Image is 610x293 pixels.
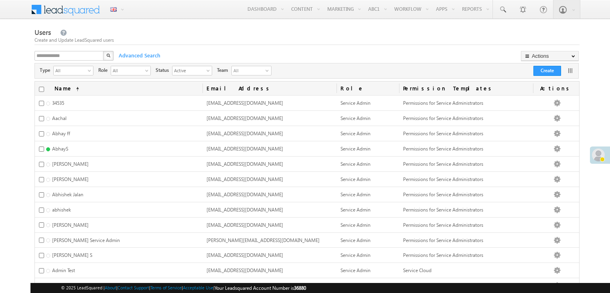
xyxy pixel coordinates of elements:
span: [PERSON_NAME] Service Admin [52,237,120,243]
span: Permissions for Service Administrators [403,191,483,197]
span: © 2025 LeadSquared | | | | | [61,284,306,292]
span: Permissions for Service Administrators [403,237,483,243]
span: [PERSON_NAME] [52,161,89,167]
span: Permissions for Service Administrators [403,130,483,136]
span: [EMAIL_ADDRESS][DOMAIN_NAME] [207,191,283,197]
span: abhishek [52,207,71,213]
span: Permissions for Service Administrators [403,146,483,152]
a: Contact Support [118,285,149,290]
span: All [54,66,87,74]
span: [EMAIL_ADDRESS][DOMAIN_NAME] [207,222,283,228]
span: Actions [533,81,579,95]
span: All [111,66,144,74]
img: Search [106,53,110,57]
span: [PERSON_NAME] [52,222,89,228]
span: Permissions for Service Administrators [403,252,483,258]
span: select [207,68,213,73]
span: Users [34,28,51,37]
span: Permissions for Service Administrators [403,176,483,182]
span: 34535 [52,100,64,106]
span: Role [98,67,111,74]
button: Actions [521,51,579,61]
span: Service Admin [340,207,371,213]
span: Admin Test [52,267,75,273]
span: Service Admin [340,115,371,121]
span: (sorted ascending) [73,86,79,92]
span: Permissions for Service Administrators [403,161,483,167]
span: Service Admin [340,161,371,167]
span: Type [40,67,53,74]
span: [EMAIL_ADDRESS][DOMAIN_NAME] [207,176,283,182]
span: 36880 [294,285,306,291]
a: About [105,285,116,290]
span: [EMAIL_ADDRESS][DOMAIN_NAME] [207,146,283,152]
span: [PERSON_NAME] [52,176,89,182]
span: Service Admin [340,237,371,243]
span: Aachal [52,115,67,121]
span: Permissions for Service Administrators [403,207,483,213]
span: Active [172,66,205,74]
span: Service Admin [340,130,371,136]
span: Service Admin [340,252,371,258]
span: Permissions for Service Administrators [403,100,483,106]
span: Advanced Search [115,52,163,59]
span: Service Admin [340,100,371,106]
span: [EMAIL_ADDRESS][DOMAIN_NAME] [207,207,283,213]
span: select [88,68,94,73]
span: Your Leadsquared Account Number is [215,285,306,291]
a: Role [336,81,399,95]
span: Service Admin [340,146,371,152]
span: Status [156,67,172,74]
a: Email Address [203,81,336,95]
span: [EMAIL_ADDRESS][DOMAIN_NAME] [207,267,283,273]
span: Service Admin [340,176,371,182]
span: [PERSON_NAME] S [52,252,92,258]
a: Acceptable Use [183,285,213,290]
span: Service Admin [340,267,371,273]
span: Permissions for Service Administrators [403,115,483,121]
span: Service Admin [340,191,371,197]
span: [EMAIL_ADDRESS][DOMAIN_NAME] [207,100,283,106]
span: [EMAIL_ADDRESS][DOMAIN_NAME] [207,252,283,258]
span: Permission Templates [399,81,533,95]
span: Service Cloud [403,267,432,273]
span: [EMAIL_ADDRESS][DOMAIN_NAME] [207,161,283,167]
div: Create and Update LeadSquared users [34,37,580,44]
span: Abhay ff [52,130,70,136]
button: Create [533,66,561,76]
span: All [232,66,264,75]
span: Service Admin [340,222,371,228]
span: Team [217,67,231,74]
span: [EMAIL_ADDRESS][DOMAIN_NAME] [207,115,283,121]
span: select [145,68,152,73]
a: Terms of Service [150,285,182,290]
span: AbhayS [52,146,68,152]
span: Abhishek Jalan [52,191,83,197]
a: Name [51,81,83,95]
span: Permissions for Service Administrators [403,222,483,228]
span: [EMAIL_ADDRESS][DOMAIN_NAME] [207,130,283,136]
span: [PERSON_NAME][EMAIL_ADDRESS][DOMAIN_NAME] [207,237,320,243]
